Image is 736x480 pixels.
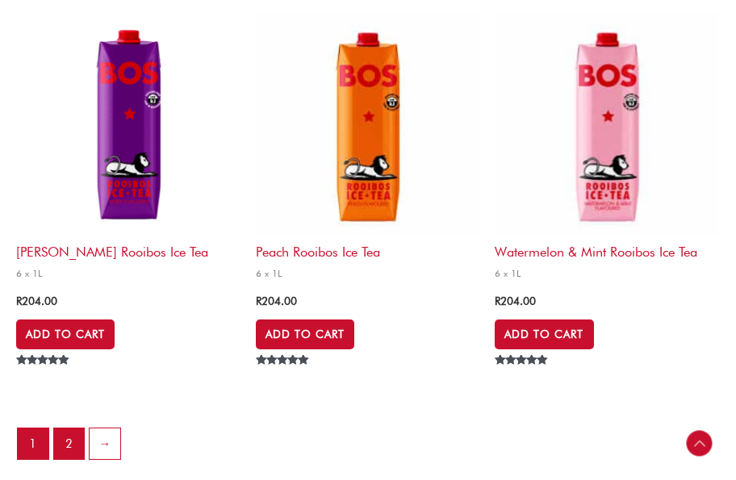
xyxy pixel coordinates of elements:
[18,428,48,459] span: Page 1
[256,13,479,236] img: Peach Rooibos Ice Tea
[495,294,500,307] span: R
[495,268,718,280] span: 6 x 1L
[495,294,536,307] bdi: 204.00
[16,236,240,261] h2: [PERSON_NAME] Rooibos Ice Tea
[256,355,312,402] span: Rated out of 5
[16,319,115,349] a: Add to cart: “Berry Rooibos Ice Tea”
[16,13,240,286] a: [PERSON_NAME] Rooibos Ice Tea6 x 1L
[495,319,593,349] a: Add to cart: “Watermelon & Mint Rooibos Ice Tea”
[16,13,240,236] img: berry rooibos ice tea
[16,294,22,307] span: R
[256,294,297,307] bdi: 204.00
[16,268,240,280] span: 6 x 1L
[256,13,479,286] a: Peach Rooibos Ice Tea6 x 1L
[54,428,85,459] a: Page 2
[495,355,550,402] span: Rated out of 5
[256,319,354,349] a: Add to cart: “Peach Rooibos Ice Tea”
[16,355,72,402] span: Rated out of 5
[16,294,57,307] bdi: 204.00
[495,236,718,261] h2: Watermelon & Mint Rooibos Ice Tea
[256,268,479,280] span: 6 x 1L
[16,427,720,470] nav: Product Pagination
[495,13,718,236] img: Watermelon & Mint Rooibos Ice Tea
[90,428,120,459] a: →
[495,13,718,286] a: Watermelon & Mint Rooibos Ice Tea6 x 1L
[256,294,261,307] span: R
[256,236,479,261] h2: Peach Rooibos Ice Tea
